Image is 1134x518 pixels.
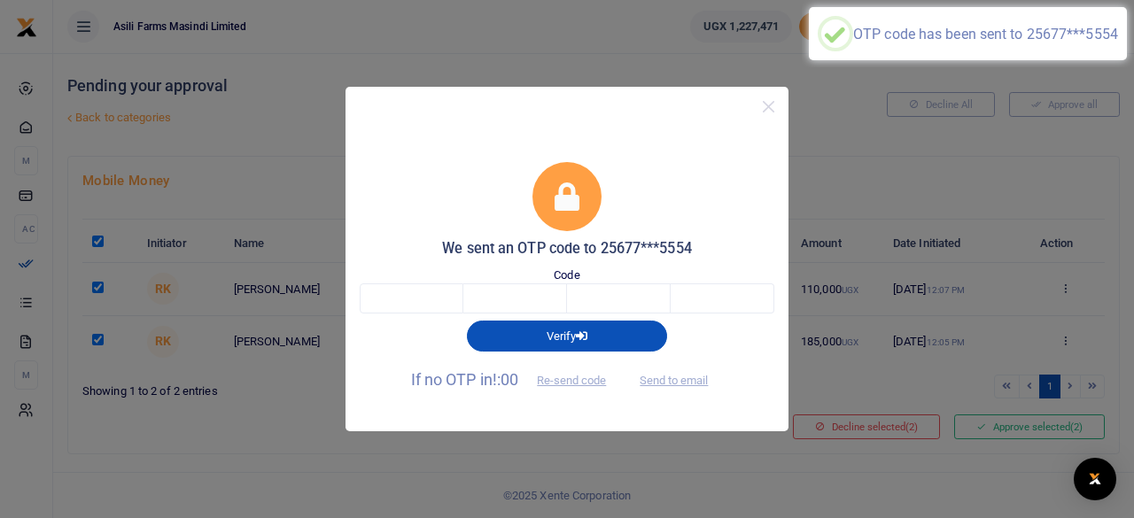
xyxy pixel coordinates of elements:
[467,321,667,351] button: Verify
[756,94,781,120] button: Close
[360,240,774,258] h5: We sent an OTP code to 25677***5554
[1074,458,1116,500] div: Open Intercom Messenger
[554,267,579,284] label: Code
[853,26,1118,43] div: OTP code has been sent to 25677***5554
[411,370,622,389] span: If no OTP in
[493,370,518,389] span: !:00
